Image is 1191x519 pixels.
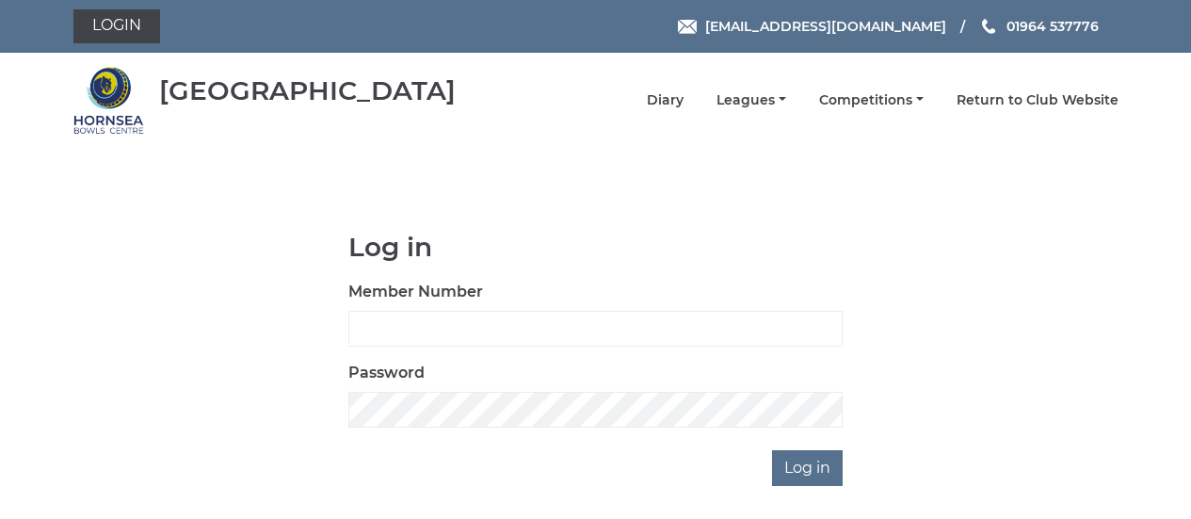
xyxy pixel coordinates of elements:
[772,450,843,486] input: Log in
[73,65,144,136] img: Hornsea Bowls Centre
[957,91,1119,109] a: Return to Club Website
[73,9,160,43] a: Login
[716,91,786,109] a: Leagues
[819,91,924,109] a: Competitions
[348,281,483,303] label: Member Number
[1006,18,1099,35] span: 01964 537776
[348,233,843,262] h1: Log in
[705,18,946,35] span: [EMAIL_ADDRESS][DOMAIN_NAME]
[979,16,1099,37] a: Phone us 01964 537776
[678,16,946,37] a: Email [EMAIL_ADDRESS][DOMAIN_NAME]
[647,91,684,109] a: Diary
[348,362,425,384] label: Password
[159,76,456,105] div: [GEOGRAPHIC_DATA]
[982,19,995,34] img: Phone us
[678,20,697,34] img: Email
